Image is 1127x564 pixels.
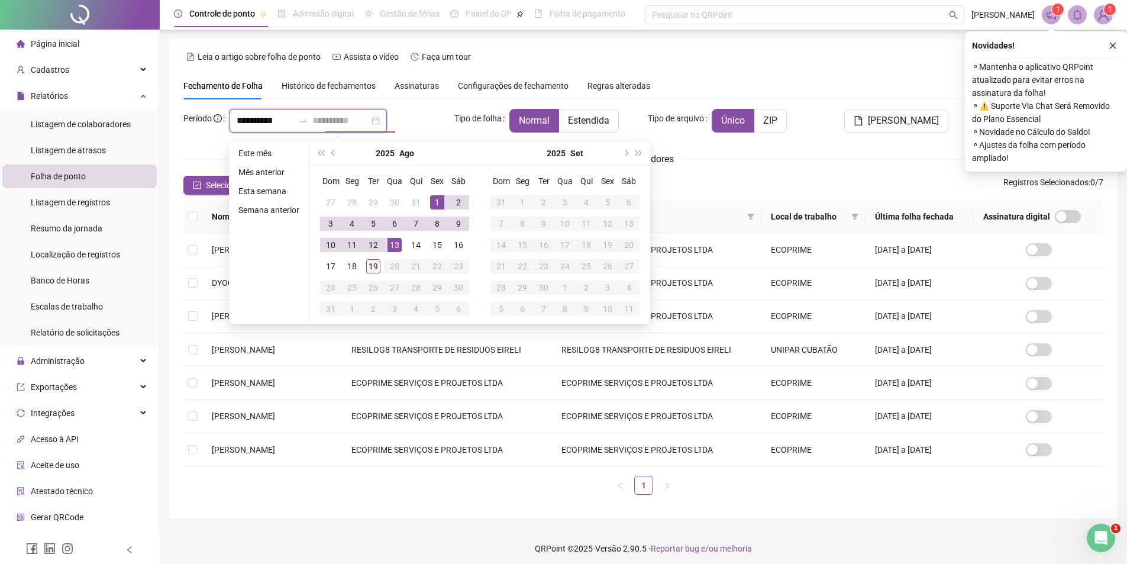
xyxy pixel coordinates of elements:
th: Qui [405,170,427,192]
div: 28 [409,281,423,295]
td: 2025-08-09 [448,213,469,234]
span: qrcode [17,513,25,521]
td: 2025-08-13 [384,234,405,256]
td: 2025-08-27 [384,277,405,298]
td: 2025-09-04 [576,192,597,213]
td: 2025-09-12 [597,213,618,234]
td: 2025-08-30 [448,277,469,298]
div: 22 [430,259,444,273]
td: 2025-09-06 [448,298,469,320]
div: 30 [387,195,402,210]
td: [DATE] a [DATE] [866,300,974,333]
div: 7 [494,217,508,231]
li: Este mês [234,146,304,160]
span: Folha de ponto [31,172,86,181]
div: 1 [515,195,529,210]
div: 31 [324,302,338,316]
td: 2025-08-10 [320,234,341,256]
td: 2025-08-24 [320,277,341,298]
span: Aceite de uso [31,460,79,470]
div: 19 [600,238,615,252]
td: 2025-08-02 [448,192,469,213]
td: 2025-09-19 [597,234,618,256]
button: next-year [619,141,632,165]
div: 11 [345,238,359,252]
td: 2025-09-14 [490,234,512,256]
div: 18 [579,238,593,252]
span: 1 [1111,524,1120,533]
td: 2025-09-07 [490,213,512,234]
td: 2025-08-11 [341,234,363,256]
span: audit [17,461,25,469]
div: 30 [451,281,466,295]
th: Qui [576,170,597,192]
div: 1 [430,195,444,210]
span: Razão social [561,210,742,223]
span: check-square [193,181,201,189]
td: ECOPRIME [761,300,866,333]
div: 12 [366,238,380,252]
td: 2025-09-03 [384,298,405,320]
button: Selecionar todos [183,176,276,195]
span: file-done [277,9,286,18]
span: right [664,482,671,489]
div: 24 [558,259,572,273]
div: 1 [558,281,572,295]
span: Período [183,114,212,123]
span: Painel do DP [466,9,512,18]
span: [PERSON_NAME] [868,114,939,128]
span: Folha de pagamento [550,9,625,18]
div: 5 [366,217,380,231]
td: 2025-07-28 [341,192,363,213]
span: Assinaturas [395,82,439,90]
span: Selecionar todos [206,179,267,192]
span: export [17,383,25,391]
div: 26 [600,259,615,273]
div: 14 [494,238,508,252]
span: home [17,40,25,48]
span: sun [364,9,373,18]
span: Gestão de férias [380,9,440,18]
span: filter [745,208,757,225]
span: [PERSON_NAME] [212,245,275,254]
span: ⚬ Novidade no Cálculo do Saldo! [972,125,1120,138]
div: 10 [558,217,572,231]
span: [PERSON_NAME] [971,8,1035,21]
div: 18 [345,259,359,273]
button: year panel [547,141,566,165]
td: 2025-09-26 [597,256,618,277]
span: book [534,9,542,18]
div: 25 [579,259,593,273]
div: 2 [366,302,380,316]
a: 1 [635,476,653,494]
td: 2025-08-25 [341,277,363,298]
td: 2025-09-02 [533,192,554,213]
th: Seg [512,170,533,192]
span: Integrações [31,408,75,418]
td: 2025-08-07 [405,213,427,234]
img: 53815 [1094,6,1112,24]
div: 29 [366,195,380,210]
td: 2025-10-04 [618,277,640,298]
td: 2025-08-26 [363,277,384,298]
li: Semana anterior [234,203,304,217]
span: : 0 / 7 [1003,176,1103,195]
div: 2 [579,281,593,295]
td: 2025-09-01 [341,298,363,320]
td: 2025-07-27 [320,192,341,213]
span: Assista o vídeo [344,52,399,62]
td: 2025-10-01 [554,277,576,298]
div: 11 [579,217,593,231]
td: 2025-08-15 [427,234,448,256]
div: 26 [366,281,380,295]
span: Tipo de folha [454,112,502,125]
td: 2025-09-11 [576,213,597,234]
td: 2025-08-12 [363,234,384,256]
div: 10 [324,238,338,252]
li: Mês anterior [234,165,304,179]
iframe: Intercom live chat [1087,524,1115,552]
span: Relatório de solicitações [31,328,120,337]
span: Escalas de trabalho [31,302,103,311]
td: 2025-09-04 [405,298,427,320]
span: Listagem de colaboradores [31,120,131,129]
